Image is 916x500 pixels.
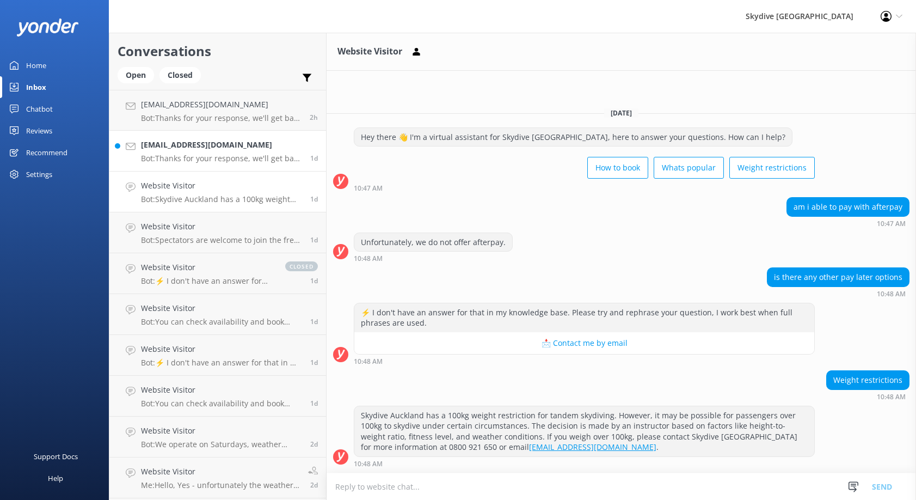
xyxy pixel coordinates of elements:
[354,358,383,365] strong: 10:48 AM
[141,358,302,368] p: Bot: ⚡ I don't have an answer for that in my knowledge base. Please try and rephrase your questio...
[141,480,300,490] p: Me: Hello, Yes - unfortunately the weather conditions are no longer suitable for skydiving [DATE]...
[354,332,814,354] button: 📩 Contact me by email
[26,163,52,185] div: Settings
[654,157,724,179] button: Whats popular
[310,317,318,326] span: Oct 09 2025 10:22pm (UTC +13:00) Pacific/Auckland
[827,371,909,389] div: Weight restrictions
[354,303,814,332] div: ⚡ I don't have an answer for that in my knowledge base. Please try and rephrase your question, I ...
[141,302,302,314] h4: Website Visitor
[310,358,318,367] span: Oct 09 2025 10:12pm (UTC +13:00) Pacific/Auckland
[141,276,274,286] p: Bot: ⚡ I don't have an answer for that in my knowledge base. Please try and rephrase your questio...
[141,399,302,408] p: Bot: You can check availability and book your skydiving experience on our website by clicking 'Bo...
[109,294,326,335] a: Website VisitorBot:You can check availability and book your skydiving experience on our website b...
[109,458,326,498] a: Website VisitorMe:Hello, Yes - unfortunately the weather conditions are no longer suitable for sk...
[354,184,815,192] div: Oct 10 2025 10:47am (UTC +13:00) Pacific/Auckland
[310,235,318,245] span: Oct 10 2025 07:48am (UTC +13:00) Pacific/Auckland
[141,440,302,449] p: Bot: We operate on Saturdays, weather permitting, and are closed on New Zealand public holidays. ...
[141,235,302,245] p: Bot: Spectators are welcome to join the free transport van, but priority is given to those bookin...
[354,357,815,365] div: Oct 10 2025 10:48am (UTC +13:00) Pacific/Auckland
[141,261,274,273] h4: Website Visitor
[354,254,513,262] div: Oct 10 2025 10:48am (UTC +13:00) Pacific/Auckland
[26,142,67,163] div: Recommend
[26,120,52,142] div: Reviews
[141,180,302,192] h4: Website Visitor
[141,113,302,123] p: Bot: Thanks for your response, we'll get back to you as soon as we can during opening hours.
[141,343,302,355] h4: Website Visitor
[159,67,201,83] div: Closed
[729,157,815,179] button: Weight restrictions
[354,461,383,467] strong: 10:48 AM
[141,466,300,478] h4: Website Visitor
[109,335,326,376] a: Website VisitorBot:⚡ I don't have an answer for that in my knowledge base. Please try and rephras...
[118,69,159,81] a: Open
[337,45,402,59] h3: Website Visitor
[26,76,46,98] div: Inbox
[604,108,638,118] span: [DATE]
[877,291,906,297] strong: 10:48 AM
[354,255,383,262] strong: 10:48 AM
[310,440,318,449] span: Oct 09 2025 03:46pm (UTC +13:00) Pacific/Auckland
[310,194,318,204] span: Oct 10 2025 10:48am (UTC +13:00) Pacific/Auckland
[310,113,318,122] span: Oct 11 2025 02:25pm (UTC +13:00) Pacific/Auckland
[16,19,79,36] img: yonder-white-logo.png
[26,98,53,120] div: Chatbot
[141,154,302,163] p: Bot: Thanks for your response, we'll get back to you as soon as we can during opening hours.
[26,54,46,76] div: Home
[310,276,318,285] span: Oct 09 2025 11:32pm (UTC +13:00) Pacific/Auckland
[141,221,302,233] h4: Website Visitor
[109,131,326,172] a: [EMAIL_ADDRESS][DOMAIN_NAME]Bot:Thanks for your response, we'll get back to you as soon as we can...
[767,268,909,286] div: is there any other pay later options
[109,172,326,212] a: Website VisitorBot:Skydive Auckland has a 100kg weight restriction for tandem skydiving. However,...
[141,384,302,396] h4: Website Visitor
[285,261,318,271] span: closed
[354,185,383,192] strong: 10:47 AM
[826,393,909,400] div: Oct 10 2025 10:48am (UTC +13:00) Pacific/Auckland
[310,399,318,408] span: Oct 09 2025 06:37pm (UTC +13:00) Pacific/Auckland
[529,442,656,452] a: [EMAIL_ADDRESS][DOMAIN_NAME]
[354,406,814,456] div: Skydive Auckland has a 100kg weight restriction for tandem skydiving. However, it may be possible...
[109,212,326,253] a: Website VisitorBot:Spectators are welcome to join the free transport van, but priority is given t...
[141,317,302,327] p: Bot: You can check availability and book your skydiving experience on our website by clicking 'Bo...
[767,290,909,297] div: Oct 10 2025 10:48am (UTC +13:00) Pacific/Auckland
[786,219,909,227] div: Oct 10 2025 10:47am (UTC +13:00) Pacific/Auckland
[354,460,815,467] div: Oct 10 2025 10:48am (UTC +13:00) Pacific/Auckland
[118,67,154,83] div: Open
[109,253,326,294] a: Website VisitorBot:⚡ I don't have an answer for that in my knowledge base. Please try and rephras...
[141,194,302,204] p: Bot: Skydive Auckland has a 100kg weight restriction for tandem skydiving. However, it may be pos...
[141,425,302,437] h4: Website Visitor
[109,376,326,417] a: Website VisitorBot:You can check availability and book your skydiving experience on our website b...
[159,69,206,81] a: Closed
[141,99,302,111] h4: [EMAIL_ADDRESS][DOMAIN_NAME]
[587,157,648,179] button: How to book
[310,480,318,490] span: Oct 09 2025 12:00pm (UTC +13:00) Pacific/Auckland
[48,467,63,489] div: Help
[109,417,326,458] a: Website VisitorBot:We operate on Saturdays, weather permitting, and are closed on New Zealand pub...
[354,128,792,147] div: Hey there 👋 I'm a virtual assistant for Skydive [GEOGRAPHIC_DATA], here to answer your questions....
[877,221,906,227] strong: 10:47 AM
[118,41,318,62] h2: Conversations
[109,90,326,131] a: [EMAIL_ADDRESS][DOMAIN_NAME]Bot:Thanks for your response, we'll get back to you as soon as we can...
[787,198,909,216] div: am i able to pay with afterpay
[354,233,512,252] div: Unfortunately, we do not offer afterpay.
[34,446,78,467] div: Support Docs
[877,394,906,400] strong: 10:48 AM
[310,154,318,163] span: Oct 10 2025 03:02pm (UTC +13:00) Pacific/Auckland
[141,139,302,151] h4: [EMAIL_ADDRESS][DOMAIN_NAME]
